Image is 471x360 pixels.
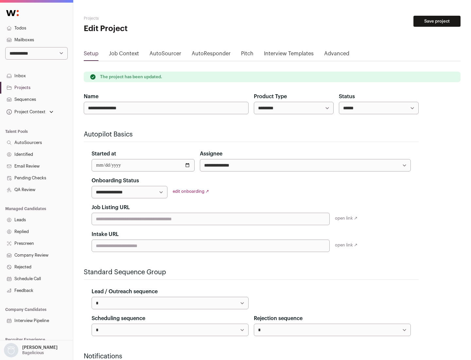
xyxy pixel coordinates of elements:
a: Advanced [324,50,349,60]
label: Name [84,93,98,100]
div: Project Context [5,109,45,115]
a: AutoResponder [192,50,231,60]
h2: Standard Sequence Group [84,268,419,277]
p: [PERSON_NAME] [22,345,58,350]
a: Interview Templates [264,50,314,60]
h2: Autopilot Basics [84,130,419,139]
button: Open dropdown [3,343,59,357]
label: Assignee [200,150,222,158]
a: Job Context [109,50,139,60]
label: Scheduling sequence [92,315,145,322]
button: Save project [413,16,461,27]
label: Job Listing URL [92,204,130,211]
label: Onboarding Status [92,177,139,185]
label: Product Type [254,93,287,100]
p: Bagelicious [22,350,44,355]
img: Wellfound [3,7,22,20]
h2: Projects [84,16,209,21]
img: nopic.png [4,343,18,357]
label: Rejection sequence [254,315,303,322]
p: The project has been updated. [100,74,162,80]
h1: Edit Project [84,24,209,34]
button: Open dropdown [5,107,55,117]
label: Status [339,93,355,100]
a: Pitch [241,50,253,60]
a: AutoSourcer [149,50,181,60]
label: Intake URL [92,230,119,238]
label: Started at [92,150,116,158]
label: Lead / Outreach sequence [92,288,158,296]
a: edit onboarding ↗ [173,189,209,193]
a: Setup [84,50,98,60]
